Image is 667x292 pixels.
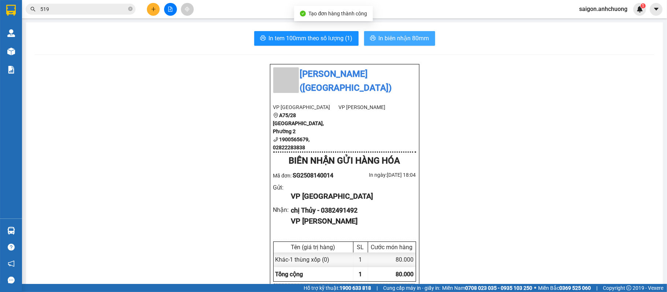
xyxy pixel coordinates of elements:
img: logo-vxr [6,5,16,16]
span: saigon.anhchuong [573,4,633,14]
div: [PERSON_NAME] [86,6,144,23]
img: warehouse-icon [7,48,15,55]
li: VP [PERSON_NAME] [338,103,404,111]
span: Nhận: [86,6,103,14]
div: BIÊN NHẬN GỬI HÀNG HÓA [273,154,416,168]
img: warehouse-icon [7,227,15,235]
div: [PERSON_NAME] [86,23,144,31]
div: VP [GEOGRAPHIC_DATA] [291,191,410,202]
input: Tìm tên, số ĐT hoặc mã đơn [40,5,127,13]
span: plus [151,7,156,12]
span: Miền Nam [442,284,532,292]
span: printer [370,35,376,42]
span: Khác - 1 thùng xốp (0) [275,256,330,263]
div: 50.000 [85,46,145,56]
div: 1 [353,252,368,267]
span: environment [273,113,278,118]
span: phone [273,137,278,142]
sup: 1 [641,3,646,8]
span: | [377,284,378,292]
img: warehouse-icon [7,29,15,37]
button: plus [147,3,160,16]
button: file-add [164,3,177,16]
span: 1 [359,271,362,278]
div: 80.000 [368,252,416,267]
b: A75/28 [GEOGRAPHIC_DATA], Phường 2 [273,112,324,134]
span: 1 [642,3,644,8]
span: Tổng cộng [275,271,303,278]
span: | [596,284,597,292]
button: caret-down [650,3,663,16]
button: printerIn tem 100mm theo số lượng (1) [254,31,359,46]
button: aim [181,3,194,16]
div: Cước món hàng [370,244,414,251]
span: Gửi: [6,6,18,14]
button: printerIn biên nhận 80mm [364,31,435,46]
img: icon-new-feature [637,6,643,12]
div: Tên (giá trị hàng) [275,244,351,251]
span: In biên nhận 80mm [379,34,429,43]
div: SL [355,244,366,251]
div: [GEOGRAPHIC_DATA] [6,6,81,23]
strong: 1900 633 818 [340,285,371,291]
span: question-circle [8,244,15,251]
span: 80.000 [396,271,414,278]
img: solution-icon [7,66,15,74]
span: Miền Bắc [538,284,591,292]
span: printer [260,35,266,42]
div: VP [PERSON_NAME] [291,216,410,227]
strong: 0369 525 060 [559,285,591,291]
span: aim [185,7,190,12]
span: In tem 100mm theo số lượng (1) [269,34,353,43]
span: check-circle [300,11,306,16]
span: copyright [626,285,631,291]
strong: 0708 023 035 - 0935 103 250 [465,285,532,291]
div: Mã đơn: [273,171,345,180]
span: Hỗ trợ kỹ thuật: [304,284,371,292]
div: 0382495110 [86,31,144,42]
b: 1900565679, 02822283838 [273,136,310,150]
span: caret-down [653,6,660,12]
div: In ngày: [DATE] 18:04 [345,171,416,179]
span: SG2508140014 [293,172,333,179]
li: VP [GEOGRAPHIC_DATA] [273,103,339,111]
span: Cung cấp máy in - giấy in: [383,284,440,292]
span: ⚪️ [534,287,536,289]
div: Gửi : [273,183,291,192]
span: message [8,277,15,284]
span: close-circle [128,7,133,11]
span: notification [8,260,15,267]
span: file-add [168,7,173,12]
span: close-circle [128,6,133,13]
span: search [30,7,36,12]
span: CC : [85,48,95,56]
li: [PERSON_NAME] ([GEOGRAPHIC_DATA]) [273,67,416,95]
div: chị Thủy - 0382491492 [291,205,410,216]
span: Tạo đơn hàng thành công [309,11,367,16]
div: Nhận : [273,205,291,214]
